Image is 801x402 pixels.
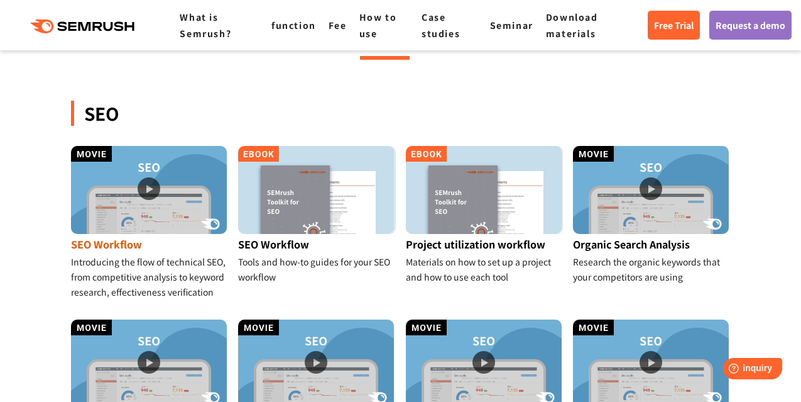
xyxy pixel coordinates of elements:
font: Project utilization workflow [406,237,545,252]
font: Introducing the flow of technical SEO, from competitive analysis to keyword research, effectivene... [71,255,226,298]
font: Research the organic keywords that your competitors are using [573,255,720,283]
a: Organic Search Analysis Research the organic keywords that your competitors are using [573,146,731,284]
font: Request a demo [716,19,785,31]
a: SEO Workflow Tools and how-to guides for your SEO workflow [238,146,396,284]
a: Request a demo [709,11,792,40]
a: function [271,19,316,31]
font: SEO Workflow [71,237,142,252]
a: Project utilization workflow Materials on how to set up a project and how to use each tool [406,146,564,284]
a: Seminar [490,19,533,31]
font: SEO [84,101,119,126]
font: Organic Search Analysis [573,237,690,252]
font: Free Trial [654,19,694,31]
a: SEO Workflow Introducing the flow of technical SEO, from competitive analysis to keyword research... [71,146,229,299]
a: How to use [359,11,397,40]
a: Free Trial [648,11,700,40]
font: Tools and how-to guides for your SEO workflow [238,255,390,283]
a: Case studies [422,11,460,40]
font: Materials on how to set up a project and how to use each tool [406,255,551,283]
font: SEO Workflow [238,237,309,252]
a: Download materials [546,11,598,40]
a: Fee [329,19,347,31]
a: What is Semrush? [180,11,231,40]
iframe: Help widget launcher [689,353,787,388]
